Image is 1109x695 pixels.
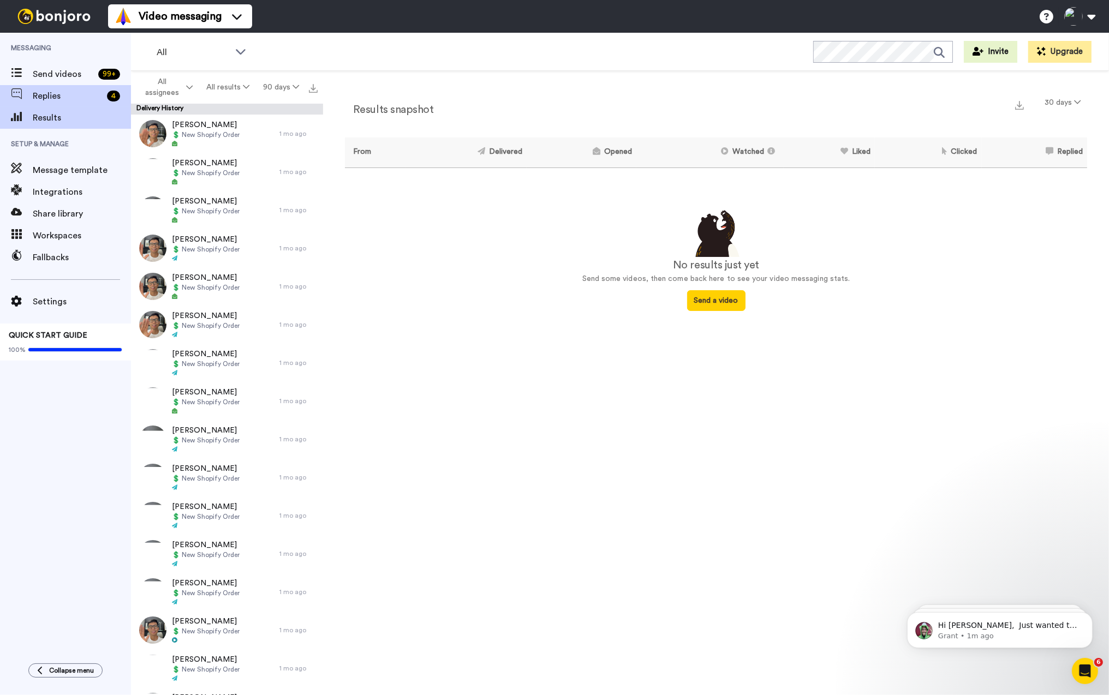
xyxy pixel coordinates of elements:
span: Collapse menu [49,666,94,675]
img: 85819eaf-6034-4f3f-bc5e-20c788e9c4b8-thumb.jpg [139,196,166,224]
span: 💲 New Shopify Order [172,169,240,177]
span: [PERSON_NAME] [172,501,240,512]
span: [PERSON_NAME] [172,158,240,169]
button: Export all results that match these filters now. [306,79,321,95]
span: [PERSON_NAME] [172,616,240,627]
div: 1 mo ago [279,511,318,520]
a: [PERSON_NAME]💲 New Shopify Order1 mo ago [131,267,323,305]
a: Send a video [687,297,746,304]
button: Collapse menu [28,663,103,678]
span: 💲 New Shopify Order [172,283,240,292]
button: Upgrade [1028,41,1092,63]
button: Send a video [687,290,746,311]
button: Export a summary of each team member’s results that match this filter now. [1012,97,1027,112]
span: [PERSON_NAME] [172,578,240,589]
div: 1 mo ago [279,473,318,482]
span: Results [33,111,131,124]
a: [PERSON_NAME]💲 New Shopify Order1 mo ago [131,229,323,267]
span: QUICK START GUIDE [9,332,87,339]
span: 💲 New Shopify Order [172,512,240,521]
a: [PERSON_NAME]💲 New Shopify Order1 mo ago [131,344,323,382]
span: 💲 New Shopify Order [172,436,240,445]
div: 1 mo ago [279,435,318,444]
button: Invite [964,41,1017,63]
th: Liked [784,137,875,167]
th: Opened [527,137,636,167]
img: d77b1015-95c2-4958-a9c3-20ed57e3156f-thumb.jpg [139,387,166,415]
a: [PERSON_NAME]💲 New Shopify Order1 mo ago [131,649,323,687]
span: Send videos [33,68,94,81]
th: Clicked [875,137,981,167]
span: 💲 New Shopify Order [172,245,240,254]
span: 💲 New Shopify Order [172,665,240,674]
span: 💲 New Shopify Order [172,321,240,330]
img: export.svg [1015,101,1024,110]
img: 8830bf6c-e704-488e-b679-a0c6120c80be-thumb.jpg [139,349,166,376]
img: 52d01b00-e9b0-4f84-b7a4-fc14e3b624be-thumb.jpg [139,464,166,491]
div: 1 mo ago [279,664,318,673]
div: 1 mo ago [279,320,318,329]
img: 8edb504f-61a7-49dc-93c7-7fc058e8e7d5-thumb.jpg [139,235,166,262]
p: Send some videos, then come back here to see your video messaging stats. [345,273,1087,285]
a: [PERSON_NAME]💲 New Shopify Order1 mo ago [131,153,323,191]
th: Watched [636,137,783,167]
a: [PERSON_NAME]💲 New Shopify Order1 mo ago [131,191,323,229]
img: results-emptystates.png [689,207,743,257]
div: 1 mo ago [279,167,318,176]
span: 💲 New Shopify Order [172,550,240,559]
img: fed26d61-5dcc-4c91-8102-02ca4d351f8f-thumb.jpg [139,578,166,606]
a: [PERSON_NAME]💲 New Shopify Order1 mo ago [131,115,323,153]
img: vm-color.svg [115,8,132,25]
span: 💲 New Shopify Order [172,360,240,368]
div: 99 + [98,69,120,80]
img: 1f382a7b-862a-4f30-942a-5d4ddf64314e-thumb.jpg [139,311,166,338]
span: [PERSON_NAME] [172,463,240,474]
span: Replies [33,89,103,103]
span: [PERSON_NAME] [172,425,240,436]
span: [PERSON_NAME] [172,234,240,245]
div: 4 [107,91,120,101]
img: 34c79c04-688d-4c44-8112-6c50500dbc5f-thumb.jpg [139,158,166,185]
th: From [345,137,406,167]
span: All assignees [140,76,184,98]
img: b2dddeac-238f-48ee-8ca0-8722b841cc6f-thumb.jpg [139,655,166,682]
span: [PERSON_NAME] [172,310,240,321]
button: All results [200,77,257,97]
div: 1 mo ago [279,282,318,291]
span: 💲 New Shopify Order [172,398,240,406]
span: 💲 New Shopify Order [172,627,240,636]
div: 1 mo ago [279,358,318,367]
span: Message template [33,164,131,177]
div: 1 mo ago [279,397,318,405]
a: [PERSON_NAME]💲 New Shopify Order1 mo ago [131,305,323,344]
div: 1 mo ago [279,129,318,138]
iframe: Intercom live chat [1072,658,1098,684]
div: 1 mo ago [279,549,318,558]
button: 30 days [1038,93,1087,112]
div: 1 mo ago [279,626,318,634]
a: [PERSON_NAME]💲 New Shopify Order1 mo ago [131,496,323,535]
div: 1 mo ago [279,244,318,253]
div: No results just yet [345,257,1087,273]
span: [PERSON_NAME] [172,387,240,398]
a: [PERSON_NAME]💲 New Shopify Order1 mo ago [131,420,323,458]
th: Replied [982,137,1087,167]
img: bj-logo-header-white.svg [13,9,95,24]
span: [PERSON_NAME] [172,272,240,283]
span: Settings [33,295,131,308]
div: 1 mo ago [279,206,318,214]
img: 2e758512-7fe3-4c32-8bf5-a9977566d1c1-thumb.jpg [139,502,166,529]
div: 1 mo ago [279,588,318,596]
button: All assignees [133,72,200,103]
div: Delivery History [131,104,323,115]
span: 💲 New Shopify Order [172,130,240,139]
span: [PERSON_NAME] [172,654,240,665]
img: export.svg [309,84,318,93]
span: [PERSON_NAME] [172,119,240,130]
span: 💲 New Shopify Order [172,474,240,483]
